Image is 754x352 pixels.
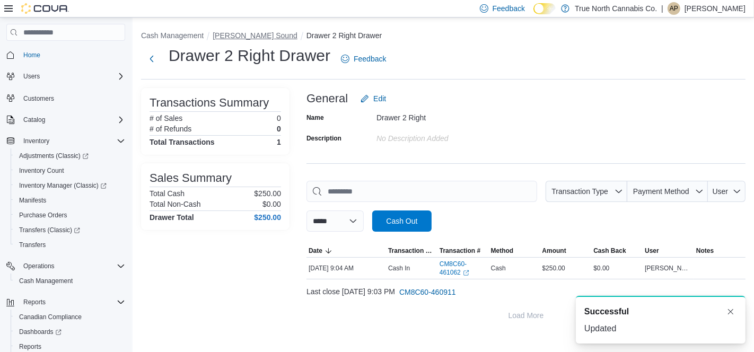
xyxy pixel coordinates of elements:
[591,262,643,275] div: $0.00
[11,324,129,339] a: Dashboards
[11,310,129,324] button: Canadian Compliance
[437,244,489,257] button: Transaction #
[489,244,540,257] button: Method
[337,48,390,69] a: Feedback
[306,262,386,275] div: [DATE] 9:04 AM
[19,226,80,234] span: Transfers (Classic)
[306,281,746,303] div: Last close [DATE] 9:03 PM
[386,244,437,257] button: Transaction Type
[708,181,746,202] button: User
[19,70,125,83] span: Users
[23,298,46,306] span: Reports
[150,213,194,222] h4: Drawer Total
[399,287,456,297] span: CM8C60-460911
[388,264,410,272] p: Cash In
[19,113,125,126] span: Catalog
[306,181,537,202] input: This is a search bar. As you type, the results lower in the page will automatically filter.
[23,116,45,124] span: Catalog
[15,164,68,177] a: Inventory Count
[15,194,125,207] span: Manifests
[19,296,125,309] span: Reports
[23,72,40,81] span: Users
[150,96,269,109] h3: Transactions Summary
[19,260,125,272] span: Operations
[150,200,201,208] h6: Total Non-Cash
[141,30,746,43] nav: An example of EuiBreadcrumbs
[306,244,386,257] button: Date
[584,305,737,318] div: Notification
[11,237,129,252] button: Transfers
[11,163,129,178] button: Inventory Count
[2,134,129,148] button: Inventory
[19,296,50,309] button: Reports
[546,181,627,202] button: Transaction Type
[15,311,125,323] span: Canadian Compliance
[11,274,129,288] button: Cash Management
[356,88,390,109] button: Edit
[463,270,469,276] svg: External link
[19,211,67,219] span: Purchase Orders
[373,93,386,104] span: Edit
[19,48,125,61] span: Home
[15,209,72,222] a: Purchase Orders
[19,113,49,126] button: Catalog
[15,194,50,207] a: Manifests
[508,310,544,321] span: Load More
[150,138,215,146] h4: Total Transactions
[2,259,129,274] button: Operations
[354,54,386,64] span: Feedback
[15,275,77,287] a: Cash Management
[277,114,281,122] p: 0
[440,247,480,255] span: Transaction #
[19,70,44,83] button: Users
[491,247,514,255] span: Method
[388,247,435,255] span: Transaction Type
[15,149,93,162] a: Adjustments (Classic)
[584,305,629,318] span: Successful
[2,90,129,105] button: Customers
[19,313,82,321] span: Canadian Compliance
[15,275,125,287] span: Cash Management
[15,325,125,338] span: Dashboards
[150,172,232,184] h3: Sales Summary
[11,148,129,163] a: Adjustments (Classic)
[19,277,73,285] span: Cash Management
[19,91,125,104] span: Customers
[19,196,46,205] span: Manifests
[584,322,737,335] div: Updated
[15,209,125,222] span: Purchase Orders
[15,179,111,192] a: Inventory Manager (Classic)
[724,305,737,318] button: Dismiss toast
[15,239,125,251] span: Transfers
[661,2,663,15] p: |
[19,241,46,249] span: Transfers
[694,244,746,257] button: Notes
[395,281,460,303] button: CM8C60-460911
[169,45,330,66] h1: Drawer 2 Right Drawer
[575,2,657,15] p: True North Cannabis Co.
[668,2,680,15] div: Andrew Patterson
[19,166,64,175] span: Inventory Count
[150,189,185,198] h6: Total Cash
[23,94,54,103] span: Customers
[593,247,626,255] span: Cash Back
[15,179,125,192] span: Inventory Manager (Classic)
[2,295,129,310] button: Reports
[309,247,322,255] span: Date
[141,48,162,69] button: Next
[645,264,692,272] span: [PERSON_NAME]
[591,244,643,257] button: Cash Back
[713,187,729,196] span: User
[542,247,566,255] span: Amount
[2,69,129,84] button: Users
[23,137,49,145] span: Inventory
[633,187,689,196] span: Payment Method
[670,2,678,15] span: AP
[306,31,382,40] button: Drawer 2 Right Drawer
[2,112,129,127] button: Catalog
[141,31,204,40] button: Cash Management
[19,328,62,336] span: Dashboards
[254,189,281,198] p: $250.00
[23,262,55,270] span: Operations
